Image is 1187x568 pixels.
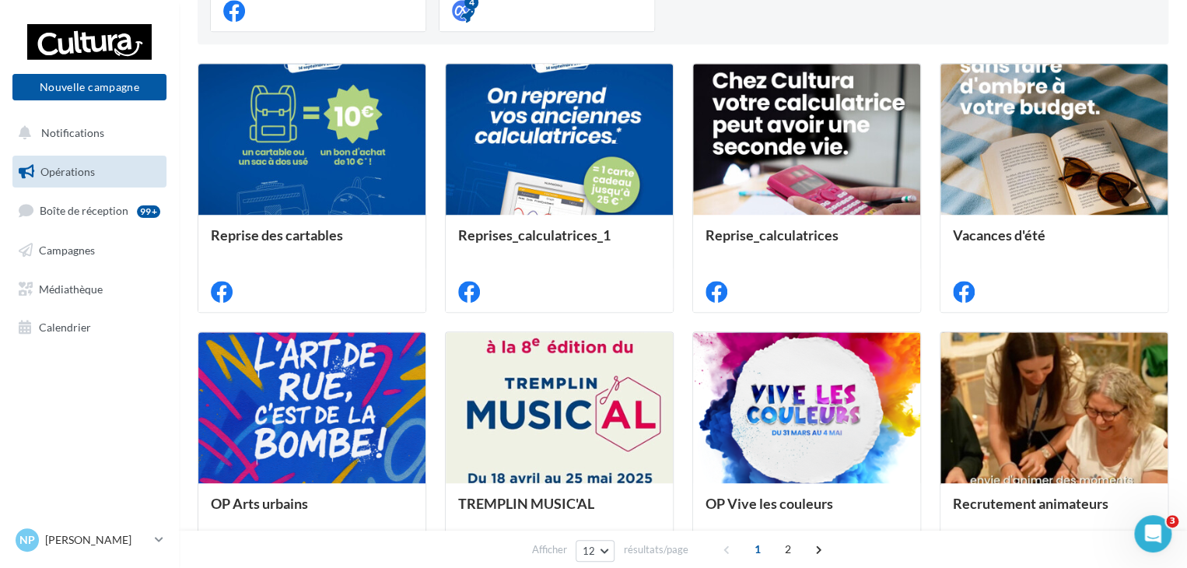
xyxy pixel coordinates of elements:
[706,227,908,258] div: Reprise_calculatrices
[45,532,149,548] p: [PERSON_NAME]
[9,194,170,227] a: Boîte de réception99+
[9,311,170,344] a: Calendrier
[953,496,1155,527] div: Recrutement animateurs
[458,496,660,527] div: TREMPLIN MUSIC'AL
[39,244,95,257] span: Campagnes
[576,540,615,562] button: 12
[9,234,170,267] a: Campagnes
[532,542,567,557] span: Afficher
[706,496,908,527] div: OP Vive les couleurs
[776,537,800,562] span: 2
[953,227,1155,258] div: Vacances d'été
[458,227,660,258] div: Reprises_calculatrices_1
[19,532,35,548] span: NP
[41,126,104,139] span: Notifications
[137,205,160,218] div: 99+
[40,165,95,178] span: Opérations
[623,542,688,557] span: résultats/page
[211,227,413,258] div: Reprise des cartables
[583,545,596,557] span: 12
[745,537,770,562] span: 1
[9,273,170,306] a: Médiathèque
[39,321,91,334] span: Calendrier
[12,74,166,100] button: Nouvelle campagne
[9,117,163,149] button: Notifications
[9,156,170,188] a: Opérations
[1134,515,1171,552] iframe: Intercom live chat
[39,282,103,295] span: Médiathèque
[40,204,128,217] span: Boîte de réception
[1166,515,1178,528] span: 3
[211,496,413,527] div: OP Arts urbains
[12,525,166,555] a: NP [PERSON_NAME]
